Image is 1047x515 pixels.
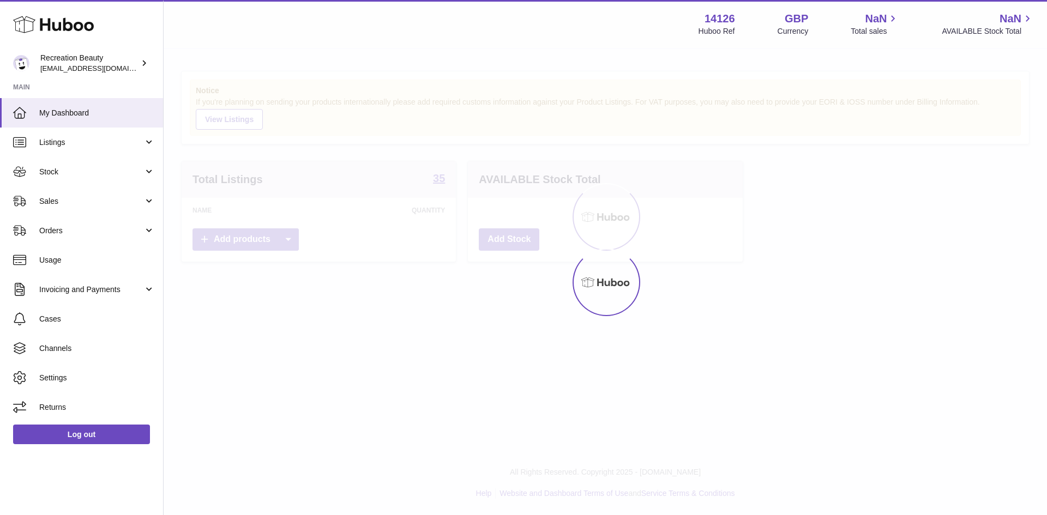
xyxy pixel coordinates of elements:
[40,64,160,72] span: [EMAIL_ADDRESS][DOMAIN_NAME]
[785,11,808,26] strong: GBP
[39,196,143,207] span: Sales
[851,11,899,37] a: NaN Total sales
[39,167,143,177] span: Stock
[705,11,735,26] strong: 14126
[1000,11,1021,26] span: NaN
[39,137,143,148] span: Listings
[778,26,809,37] div: Currency
[39,108,155,118] span: My Dashboard
[40,53,139,74] div: Recreation Beauty
[39,373,155,383] span: Settings
[13,55,29,71] img: customercare@recreationbeauty.com
[39,402,155,413] span: Returns
[13,425,150,444] a: Log out
[942,11,1034,37] a: NaN AVAILABLE Stock Total
[39,226,143,236] span: Orders
[39,314,155,324] span: Cases
[942,26,1034,37] span: AVAILABLE Stock Total
[39,255,155,265] span: Usage
[865,11,887,26] span: NaN
[39,284,143,295] span: Invoicing and Payments
[699,26,735,37] div: Huboo Ref
[851,26,899,37] span: Total sales
[39,343,155,354] span: Channels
